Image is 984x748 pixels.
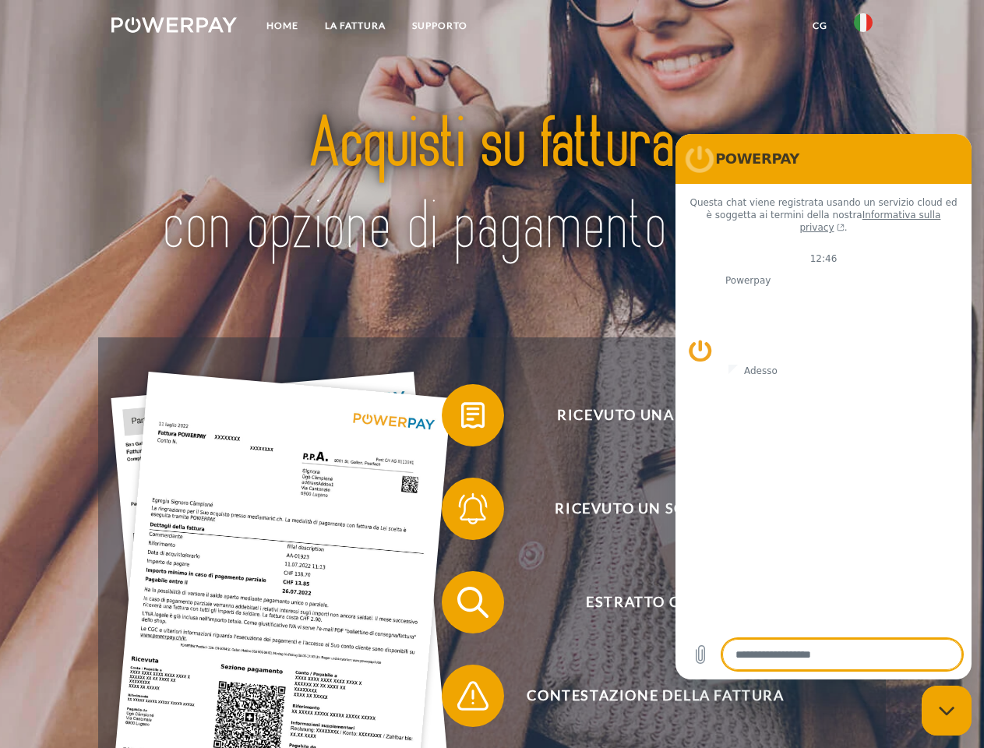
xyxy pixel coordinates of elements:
a: LA FATTURA [312,12,399,40]
span: Ricevuto una fattura? [464,384,846,446]
img: logo-powerpay-white.svg [111,17,237,33]
button: Estratto conto [442,571,847,633]
img: title-powerpay_it.svg [149,75,835,298]
span: Contestazione della fattura [464,665,846,727]
img: qb_bell.svg [453,489,492,528]
img: it [854,13,873,32]
span: Estratto conto [464,571,846,633]
a: Supporto [399,12,481,40]
iframe: Finestra di messaggistica [675,134,972,679]
a: CG [799,12,841,40]
img: qb_search.svg [453,583,492,622]
span: Ricevuto un sollecito? [464,478,846,540]
img: qb_warning.svg [453,676,492,715]
img: qb_bill.svg [453,396,492,435]
button: Contestazione della fattura [442,665,847,727]
iframe: Pulsante per aprire la finestra di messaggistica, conversazione in corso [922,686,972,736]
button: Ricevuto un sollecito? [442,478,847,540]
a: Home [253,12,312,40]
button: Ricevuto una fattura? [442,384,847,446]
